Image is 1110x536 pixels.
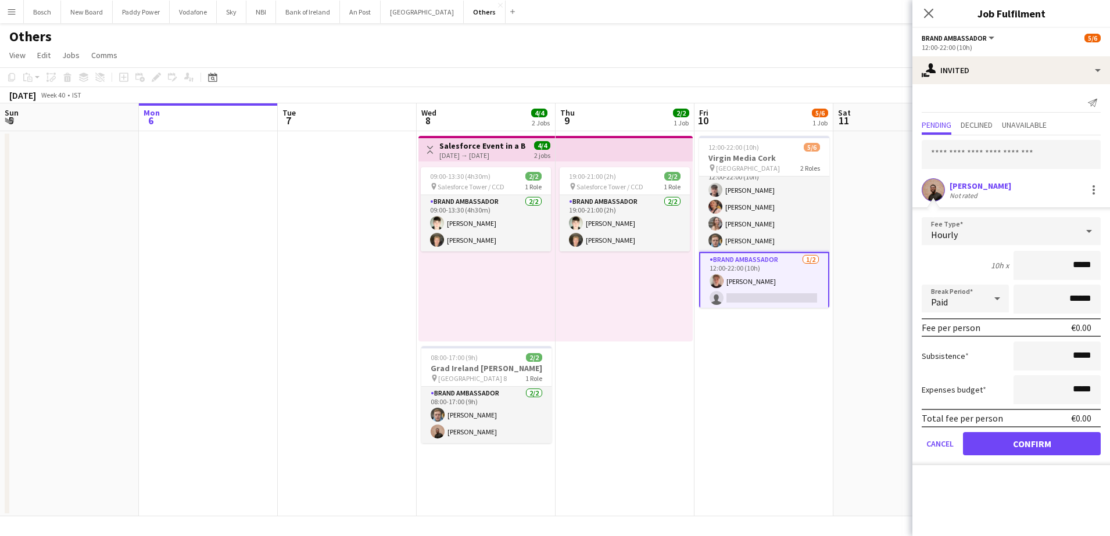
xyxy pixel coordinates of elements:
[534,150,550,160] div: 2 jobs
[912,56,1110,84] div: Invited
[9,89,36,101] div: [DATE]
[58,48,84,63] a: Jobs
[708,143,759,152] span: 12:00-22:00 (10h)
[922,34,996,42] button: Brand Ambassador
[812,118,828,127] div: 1 Job
[5,107,19,118] span: Sun
[144,107,160,118] span: Mon
[5,48,30,63] a: View
[950,191,980,200] div: Not rated
[1071,412,1091,424] div: €0.00
[33,48,55,63] a: Edit
[421,363,552,373] h3: Grad Ireland [PERSON_NAME]
[931,296,948,308] span: Paid
[526,353,542,362] span: 2/2
[922,43,1101,52] div: 12:00-22:00 (10h)
[525,374,542,383] span: 1 Role
[9,50,26,60] span: View
[439,151,526,160] div: [DATE] → [DATE]
[699,252,829,311] app-card-role: Brand Ambassador1/212:00-22:00 (10h)[PERSON_NAME]
[1071,322,1091,333] div: €0.00
[961,121,993,129] span: Declined
[699,153,829,163] h3: Virgin Media Cork
[439,141,526,151] h3: Salesforce Event in a Box
[560,107,575,118] span: Thu
[800,164,820,172] span: 2 Roles
[931,229,958,240] span: Hourly
[61,1,113,23] button: New Board
[699,162,829,252] app-card-role: Brand Ambassador4/412:00-22:00 (10h)[PERSON_NAME][PERSON_NAME][PERSON_NAME][PERSON_NAME]
[699,136,829,308] app-job-card: 12:00-22:00 (10h)5/6Virgin Media Cork [GEOGRAPHIC_DATA]2 RolesBrand Ambassador4/412:00-22:00 (10h...
[142,114,160,127] span: 6
[838,107,851,118] span: Sat
[922,412,1003,424] div: Total fee per person
[922,351,969,361] label: Subsistence
[421,107,436,118] span: Wed
[991,260,1009,271] div: 10h x
[62,50,80,60] span: Jobs
[37,50,51,60] span: Edit
[438,182,504,191] span: Salesforce Tower / CCD
[3,114,19,127] span: 5
[664,182,681,191] span: 1 Role
[922,322,980,333] div: Fee per person
[281,114,296,127] span: 7
[922,121,951,129] span: Pending
[560,195,690,251] app-card-role: Brand Ambassador2/219:00-21:00 (2h)[PERSON_NAME][PERSON_NAME]
[569,172,616,181] span: 19:00-21:00 (2h)
[1002,121,1047,129] span: Unavailable
[922,432,958,455] button: Cancel
[431,353,478,362] span: 08:00-17:00 (9h)
[532,118,550,127] div: 2 Jobs
[430,172,490,181] span: 09:00-13:30 (4h30m)
[282,107,296,118] span: Tue
[113,1,170,23] button: Paddy Power
[38,91,67,99] span: Week 40
[464,1,506,23] button: Others
[340,1,381,23] button: An Post
[421,346,552,443] app-job-card: 08:00-17:00 (9h)2/2Grad Ireland [PERSON_NAME] [GEOGRAPHIC_DATA] 81 RoleBrand Ambassador2/208:00-1...
[673,109,689,117] span: 2/2
[912,6,1110,21] h3: Job Fulfilment
[276,1,340,23] button: Bank of Ireland
[87,48,122,63] a: Comms
[674,118,689,127] div: 1 Job
[421,195,551,251] app-card-role: Brand Ambassador2/209:00-13:30 (4h30m)[PERSON_NAME][PERSON_NAME]
[558,114,575,127] span: 9
[217,1,246,23] button: Sky
[420,114,436,127] span: 8
[525,172,542,181] span: 2/2
[421,387,552,443] app-card-role: Brand Ambassador2/208:00-17:00 (9h)[PERSON_NAME][PERSON_NAME]
[836,114,851,127] span: 11
[24,1,61,23] button: Bosch
[246,1,276,23] button: NBI
[170,1,217,23] button: Vodafone
[950,181,1011,191] div: [PERSON_NAME]
[1084,34,1101,42] span: 5/6
[421,167,551,251] app-job-card: 09:00-13:30 (4h30m)2/2 Salesforce Tower / CCD1 RoleBrand Ambassador2/209:00-13:30 (4h30m)[PERSON_...
[804,143,820,152] span: 5/6
[922,34,987,42] span: Brand Ambassador
[91,50,117,60] span: Comms
[525,182,542,191] span: 1 Role
[664,172,681,181] span: 2/2
[577,182,643,191] span: Salesforce Tower / CCD
[697,114,708,127] span: 10
[963,432,1101,455] button: Confirm
[9,28,52,45] h1: Others
[531,109,547,117] span: 4/4
[716,164,780,172] span: [GEOGRAPHIC_DATA]
[922,384,986,395] label: Expenses budget
[560,167,690,251] app-job-card: 19:00-21:00 (2h)2/2 Salesforce Tower / CCD1 RoleBrand Ambassador2/219:00-21:00 (2h)[PERSON_NAME][...
[381,1,464,23] button: [GEOGRAPHIC_DATA]
[699,107,708,118] span: Fri
[534,141,550,150] span: 4/4
[72,91,81,99] div: IST
[812,109,828,117] span: 5/6
[438,374,507,383] span: [GEOGRAPHIC_DATA] 8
